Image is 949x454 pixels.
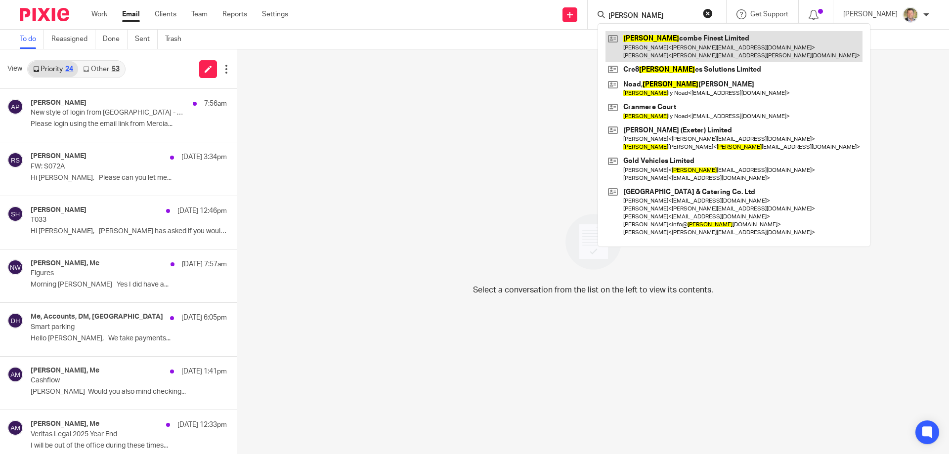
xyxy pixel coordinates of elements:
[31,227,227,236] p: Hi [PERSON_NAME], [PERSON_NAME] has asked if you would...
[31,313,163,321] h4: Me, Accounts, DM, [GEOGRAPHIC_DATA]
[7,99,23,115] img: svg%3E
[31,174,227,182] p: Hi [PERSON_NAME], Please can you let me...
[177,420,227,430] p: [DATE] 12:33pm
[181,152,227,162] p: [DATE] 3:34pm
[31,430,188,439] p: Veritas Legal 2025 Year End
[78,61,124,77] a: Other53
[7,367,23,382] img: svg%3E
[750,11,788,18] span: Get Support
[31,367,99,375] h4: [PERSON_NAME], Me
[7,206,23,222] img: svg%3E
[20,8,69,21] img: Pixie
[91,9,107,19] a: Work
[559,207,628,276] img: image
[112,66,120,73] div: 53
[31,99,86,107] h4: [PERSON_NAME]
[31,152,86,161] h4: [PERSON_NAME]
[165,30,189,49] a: Trash
[51,30,95,49] a: Reassigned
[262,9,288,19] a: Settings
[31,334,227,343] p: Hello [PERSON_NAME], We take payments...
[31,420,99,428] h4: [PERSON_NAME], Me
[31,206,86,214] h4: [PERSON_NAME]
[7,420,23,436] img: svg%3E
[703,8,713,18] button: Clear
[607,12,696,21] input: Search
[182,259,227,269] p: [DATE] 7:57am
[122,9,140,19] a: Email
[31,259,99,268] h4: [PERSON_NAME], Me
[103,30,128,49] a: Done
[177,206,227,216] p: [DATE] 12:46pm
[65,66,73,73] div: 24
[28,61,78,77] a: Priority24
[31,109,188,117] p: New style of login from [GEOGRAPHIC_DATA] - Okta
[31,323,188,331] p: Smart parking
[31,120,227,128] p: Please login using the email link from Mercia...
[31,388,227,396] p: [PERSON_NAME] Would you also mind checking...
[903,7,918,23] img: High%20Res%20Andrew%20Price%20Accountants_Poppy%20Jakes%20photography-1118.jpg
[181,367,227,376] p: [DATE] 1:41pm
[155,9,176,19] a: Clients
[7,64,22,74] span: View
[181,313,227,323] p: [DATE] 6:05pm
[222,9,247,19] a: Reports
[31,281,227,289] p: Morning [PERSON_NAME] Yes I did have a...
[7,313,23,329] img: svg%3E
[204,99,227,109] p: 7:56am
[31,442,227,450] p: I will be out of the office during these times...
[191,9,208,19] a: Team
[31,376,188,385] p: Cashflow
[31,216,188,224] p: T033
[31,269,188,278] p: Figures
[7,259,23,275] img: svg%3E
[473,284,713,296] p: Select a conversation from the list on the left to view its contents.
[20,30,44,49] a: To do
[7,152,23,168] img: svg%3E
[135,30,158,49] a: Sent
[843,9,898,19] p: [PERSON_NAME]
[31,163,188,171] p: FW: S072A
